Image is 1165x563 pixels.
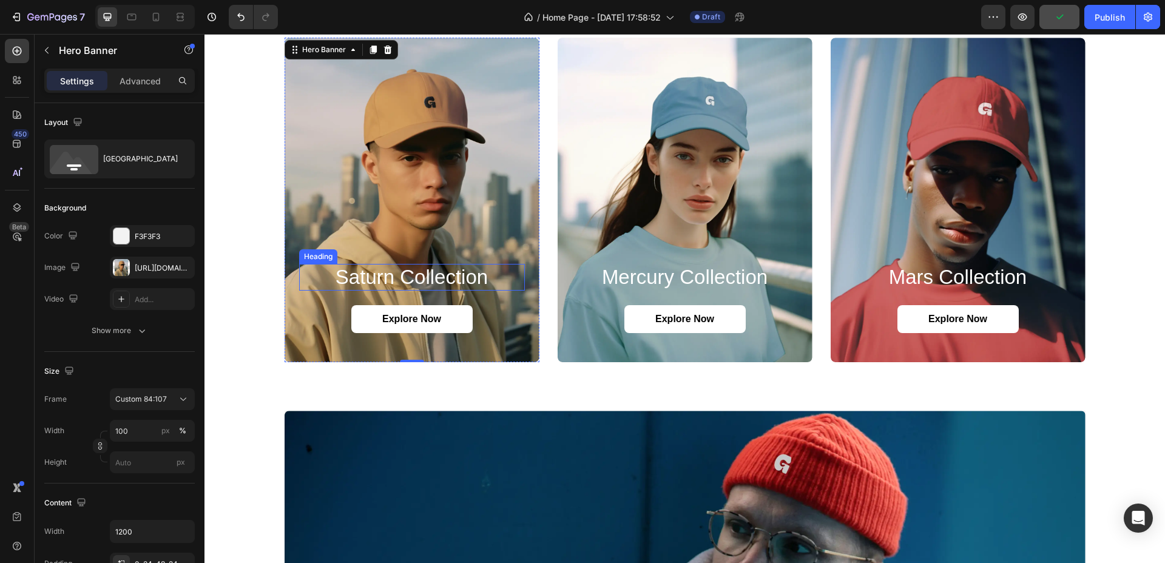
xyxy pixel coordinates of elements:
div: Video [44,291,81,308]
button: px [175,423,190,438]
div: Background Image [626,4,881,328]
button: Show more [44,320,195,342]
div: Background [44,203,86,214]
div: Publish [1095,11,1125,24]
label: Frame [44,394,67,405]
p: Settings [60,75,94,87]
span: Home Page - [DATE] 17:58:52 [542,11,661,24]
p: Advanced [120,75,161,87]
button: Publish [1084,5,1135,29]
input: Auto [110,521,194,542]
button: % [158,423,173,438]
input: px% [110,420,195,442]
div: Size [44,363,76,380]
div: Content [44,495,89,511]
label: Height [44,457,67,468]
span: Custom 84:107 [115,394,167,405]
div: Layout [44,115,85,131]
p: Explore Now [724,279,783,292]
h2: mercury collection [368,230,593,257]
div: F3F3F3 [135,231,192,242]
h2: mars collection [641,230,866,257]
span: px [177,457,185,467]
div: [URL][DOMAIN_NAME] [135,263,192,274]
div: Color [44,228,80,244]
div: Width [44,526,64,537]
div: % [179,425,186,436]
div: Show more [92,325,148,337]
iframe: Design area [204,34,1165,563]
p: Hero Banner [59,43,162,58]
span: Draft [702,12,720,22]
div: px [161,425,170,436]
div: Open Intercom Messenger [1124,504,1153,533]
button: 7 [5,5,90,29]
input: px [110,451,195,473]
label: Width [44,425,64,436]
div: [GEOGRAPHIC_DATA] [103,145,177,173]
p: Explore Now [451,279,510,292]
div: Add... [135,294,192,305]
div: Beta [9,222,29,232]
button: Custom 84:107 [110,388,195,410]
div: 450 [12,129,29,139]
p: 7 [79,10,85,24]
div: Undo/Redo [229,5,278,29]
span: / [537,11,540,24]
div: Image [44,260,83,276]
